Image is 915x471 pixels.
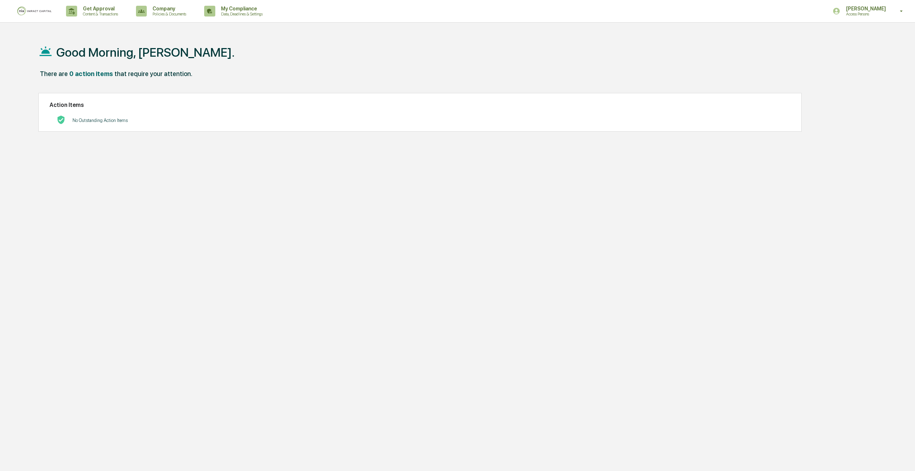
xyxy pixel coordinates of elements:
[892,447,911,467] iframe: Open customer support
[840,6,890,11] p: [PERSON_NAME]
[114,70,192,77] div: that require your attention.
[50,102,791,108] h2: Action Items
[69,70,113,77] div: 0 action items
[215,11,266,17] p: Data, Deadlines & Settings
[77,6,122,11] p: Get Approval
[77,11,122,17] p: Content & Transactions
[17,6,52,16] img: logo
[215,6,266,11] p: My Compliance
[40,70,68,77] div: There are
[57,116,65,124] img: No Actions logo
[56,45,235,60] h1: Good Morning, [PERSON_NAME].
[72,118,128,123] p: No Outstanding Action Items
[840,11,890,17] p: Access Persons
[147,11,190,17] p: Policies & Documents
[147,6,190,11] p: Company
